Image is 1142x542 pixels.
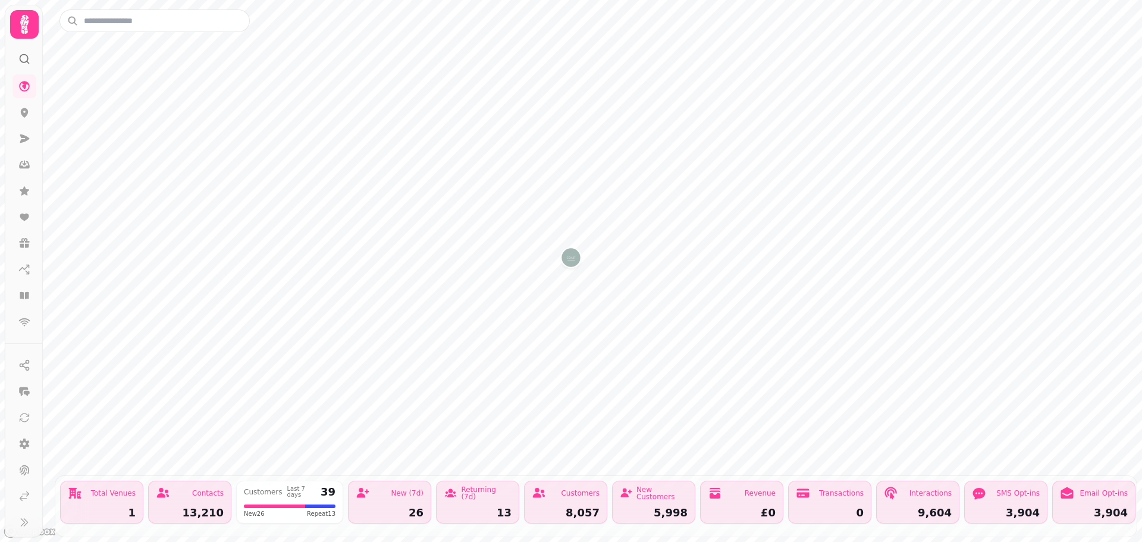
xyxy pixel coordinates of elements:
[884,507,952,518] div: 9,604
[636,486,688,500] div: New Customers
[156,507,224,518] div: 13,210
[532,507,600,518] div: 8,057
[321,487,335,497] div: 39
[996,490,1040,497] div: SMS Opt-ins
[561,248,581,271] div: Map marker
[192,490,224,497] div: Contacts
[244,488,283,496] div: Customers
[244,509,265,518] span: New 26
[972,507,1040,518] div: 3,904
[356,507,423,518] div: 26
[561,490,600,497] div: Customers
[461,486,512,500] div: Returning (7d)
[796,507,864,518] div: 0
[909,490,952,497] div: Interactions
[819,490,864,497] div: Transactions
[91,490,136,497] div: Total Venues
[1080,490,1128,497] div: Email Opt-ins
[307,509,335,518] span: Repeat 13
[745,490,776,497] div: Revenue
[620,507,688,518] div: 5,998
[4,525,56,538] a: Mapbox logo
[68,507,136,518] div: 1
[444,507,512,518] div: 13
[287,486,316,498] div: Last 7 days
[1060,507,1128,518] div: 3,904
[561,248,581,267] button: Coast
[708,507,776,518] div: £0
[391,490,423,497] div: New (7d)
